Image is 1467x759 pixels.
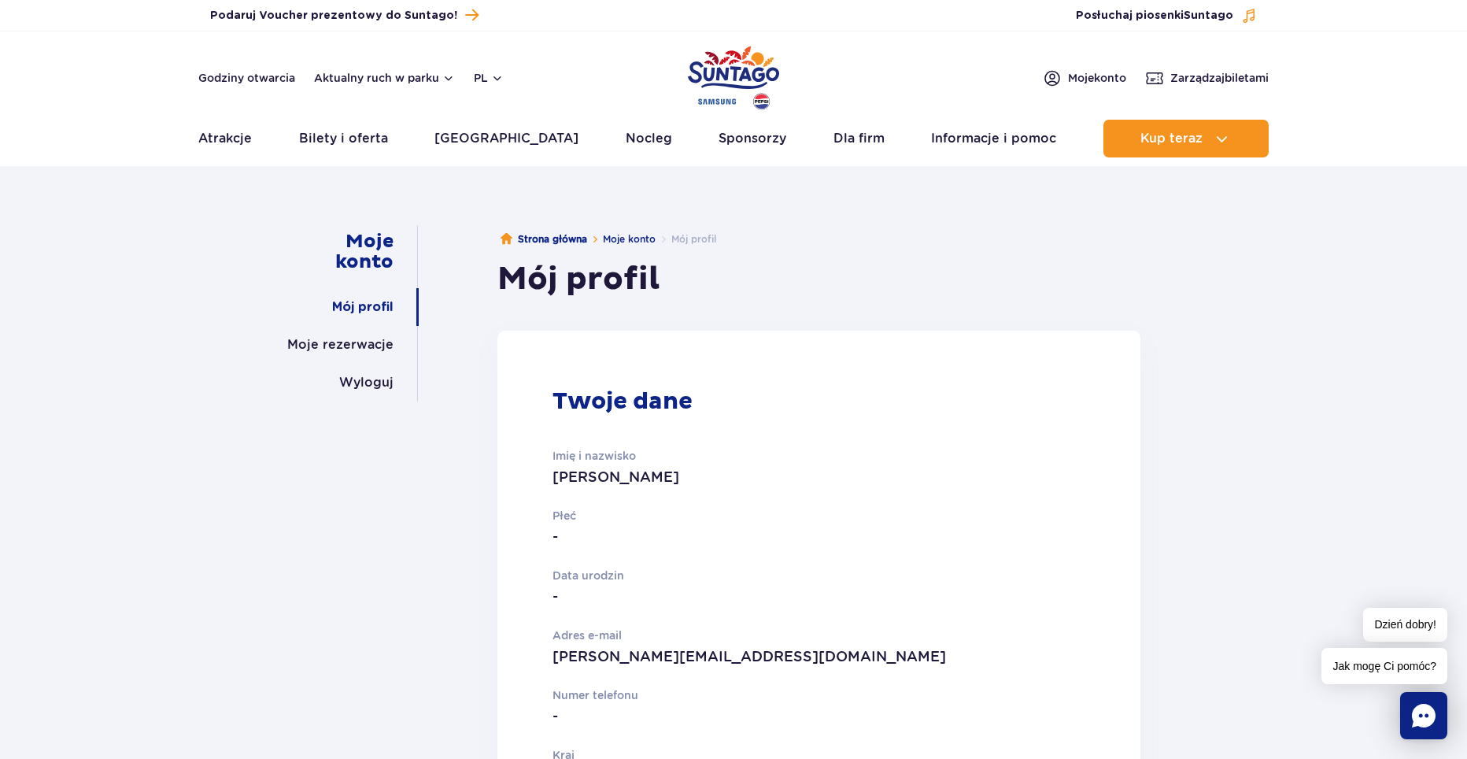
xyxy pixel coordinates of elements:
[552,447,963,465] p: Imię i nazwisko
[552,687,963,704] p: Numer telefonu
[552,387,693,416] h2: Twoje dane
[339,364,394,402] a: Wyloguj
[1400,692,1447,739] div: Chat
[474,70,504,86] button: pl
[1076,8,1257,24] button: Posłuchaj piosenkiSuntago
[552,466,963,488] p: [PERSON_NAME]
[688,39,779,112] a: Park of Poland
[1184,10,1233,21] span: Suntago
[497,260,1140,299] h1: Mój profil
[1076,8,1233,24] span: Posłuchaj piosenki
[552,567,963,584] p: Data urodzin
[1043,68,1126,87] a: Mojekonto
[287,326,394,364] a: Moje rezerwacje
[931,120,1056,157] a: Informacje i pomoc
[210,5,479,26] a: Podaruj Voucher prezentowy do Suntago!
[291,225,394,279] a: Moje konto
[552,507,963,524] p: Płeć
[314,72,455,84] button: Aktualny ruch w parku
[603,233,656,245] a: Moje konto
[198,120,252,157] a: Atrakcje
[1103,120,1269,157] button: Kup teraz
[656,231,716,247] li: Mój profil
[833,120,885,157] a: Dla firm
[434,120,578,157] a: [GEOGRAPHIC_DATA]
[1145,68,1269,87] a: Zarządzajbiletami
[501,231,587,247] a: Strona główna
[210,8,457,24] span: Podaruj Voucher prezentowy do Suntago!
[1068,70,1126,86] span: Moje konto
[198,70,295,86] a: Godziny otwarcia
[719,120,786,157] a: Sponsorzy
[626,120,672,157] a: Nocleg
[299,120,388,157] a: Bilety i oferta
[1140,131,1203,146] span: Kup teraz
[1170,70,1269,86] span: Zarządzaj biletami
[552,705,963,728] p: -
[552,646,963,668] p: [PERSON_NAME][EMAIL_ADDRESS][DOMAIN_NAME]
[552,586,963,608] p: -
[1321,648,1447,684] span: Jak mogę Ci pomóc?
[332,288,394,326] a: Mój profil
[1363,608,1447,642] span: Dzień dobry!
[552,627,963,644] p: Adres e-mail
[552,526,963,548] p: -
